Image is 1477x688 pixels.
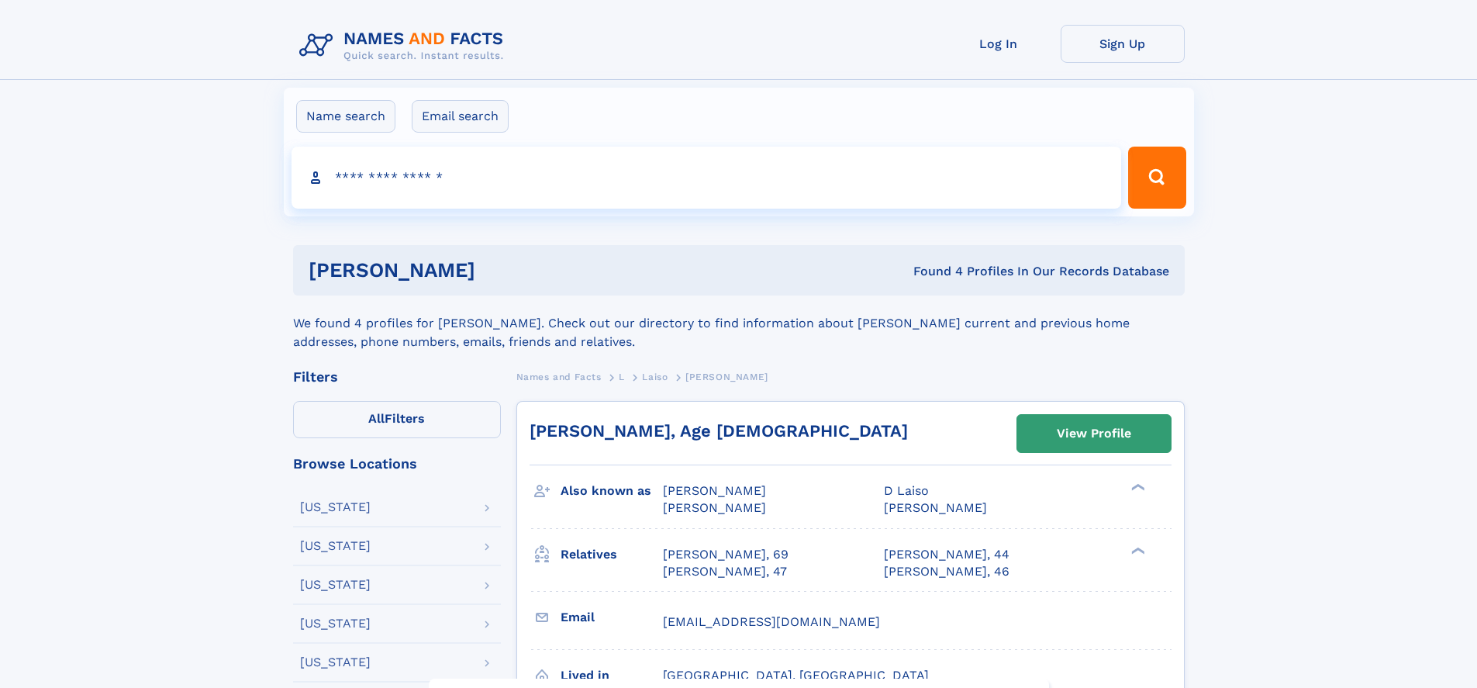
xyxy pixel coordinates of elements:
[619,372,625,382] span: L
[300,501,371,513] div: [US_STATE]
[884,483,929,498] span: D Laiso
[296,100,395,133] label: Name search
[300,579,371,591] div: [US_STATE]
[293,296,1185,351] div: We found 4 profiles for [PERSON_NAME]. Check out our directory to find information about [PERSON_...
[300,540,371,552] div: [US_STATE]
[1127,545,1146,555] div: ❯
[516,367,602,386] a: Names and Facts
[1057,416,1131,451] div: View Profile
[293,370,501,384] div: Filters
[368,411,385,426] span: All
[530,421,908,441] a: [PERSON_NAME], Age [DEMOGRAPHIC_DATA]
[293,457,501,471] div: Browse Locations
[663,500,766,515] span: [PERSON_NAME]
[309,261,695,280] h1: [PERSON_NAME]
[561,478,663,504] h3: Also known as
[1017,415,1171,452] a: View Profile
[884,563,1009,580] a: [PERSON_NAME], 46
[1127,482,1146,493] div: ❯
[663,614,880,629] span: [EMAIL_ADDRESS][DOMAIN_NAME]
[884,546,1009,563] a: [PERSON_NAME], 44
[1128,147,1185,209] button: Search Button
[1061,25,1185,63] a: Sign Up
[642,367,668,386] a: Laiso
[412,100,509,133] label: Email search
[300,617,371,630] div: [US_STATE]
[663,483,766,498] span: [PERSON_NAME]
[642,372,668,382] span: Laiso
[937,25,1061,63] a: Log In
[663,546,789,563] a: [PERSON_NAME], 69
[663,563,787,580] a: [PERSON_NAME], 47
[694,263,1169,280] div: Found 4 Profiles In Our Records Database
[561,541,663,568] h3: Relatives
[884,500,987,515] span: [PERSON_NAME]
[663,668,929,683] span: [GEOGRAPHIC_DATA], [GEOGRAPHIC_DATA]
[685,372,768,382] span: [PERSON_NAME]
[293,401,501,438] label: Filters
[292,147,1122,209] input: search input
[293,25,516,67] img: Logo Names and Facts
[619,367,625,386] a: L
[561,604,663,631] h3: Email
[300,656,371,669] div: [US_STATE]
